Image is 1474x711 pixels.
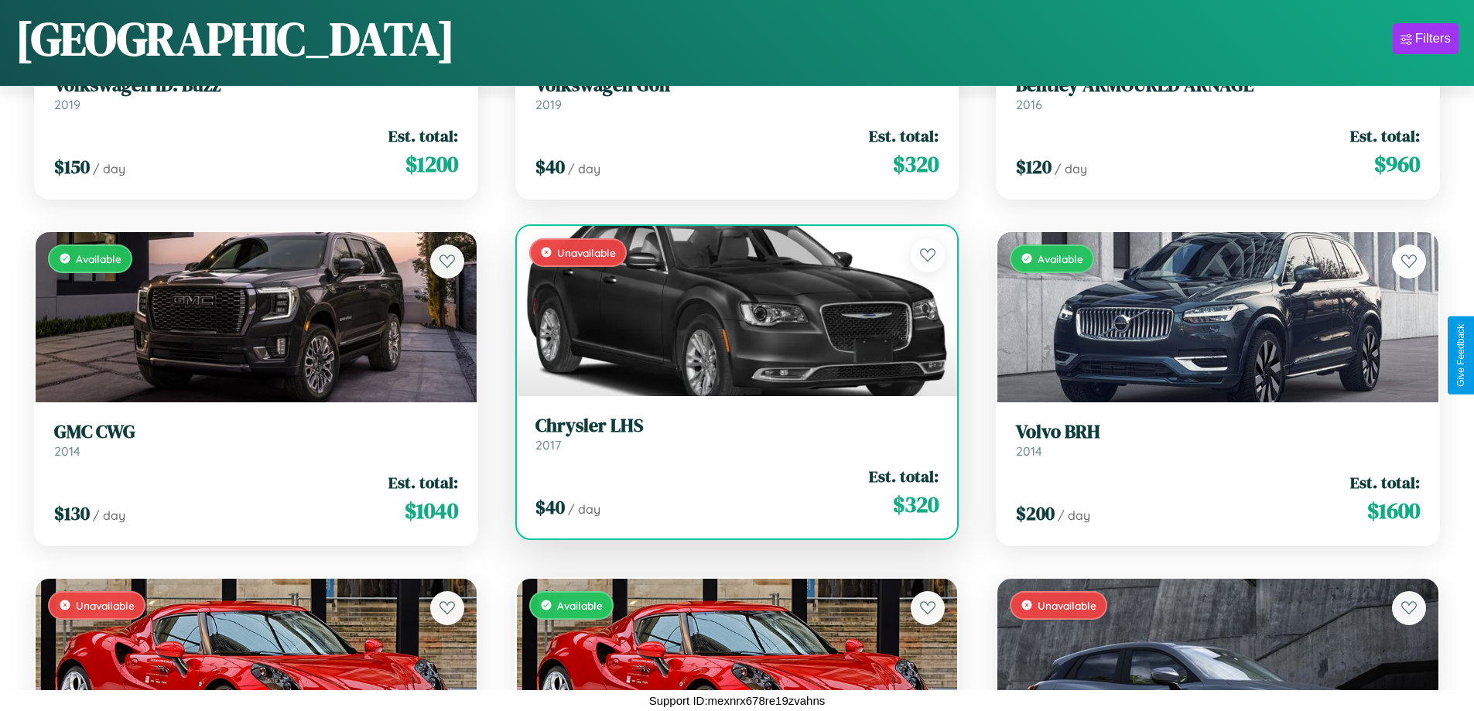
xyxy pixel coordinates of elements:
span: $ 960 [1374,149,1420,179]
span: $ 1200 [405,149,458,179]
h3: GMC CWG [54,421,458,443]
span: Est. total: [869,465,939,487]
a: Bentley ARMOURED ARNAGE2016 [1016,74,1420,112]
button: Filters [1393,23,1459,54]
h3: Volkswagen Golf [535,74,939,97]
h3: Volvo BRH [1016,421,1420,443]
a: GMC CWG2014 [54,421,458,459]
span: Available [76,252,121,265]
span: $ 40 [535,494,565,520]
h3: Chrysler LHS [535,415,939,437]
p: Support ID: mexnrx678re19zvahns [649,690,826,711]
span: $ 40 [535,154,565,179]
span: Est. total: [1350,471,1420,494]
a: Chrysler LHS2017 [535,415,939,453]
span: Unavailable [76,599,135,612]
span: / day [568,161,600,176]
span: / day [93,508,125,523]
span: 2014 [54,443,80,459]
span: $ 130 [54,501,90,526]
span: Est. total: [388,471,458,494]
span: $ 1040 [405,495,458,526]
a: Volkswagen ID. Buzz2019 [54,74,458,112]
span: $ 320 [893,149,939,179]
a: Volkswagen Golf2019 [535,74,939,112]
h3: Bentley ARMOURED ARNAGE [1016,74,1420,97]
h3: Volkswagen ID. Buzz [54,74,458,97]
span: $ 200 [1016,501,1055,526]
span: $ 1600 [1367,495,1420,526]
a: Volvo BRH2014 [1016,421,1420,459]
span: $ 320 [893,489,939,520]
span: $ 120 [1016,154,1052,179]
span: Est. total: [1350,125,1420,147]
span: Unavailable [1038,599,1096,612]
span: / day [93,161,125,176]
span: Available [1038,252,1083,265]
span: / day [568,501,600,517]
span: 2019 [535,97,562,112]
span: Unavailable [557,246,616,259]
div: Give Feedback [1455,324,1466,387]
span: Est. total: [869,125,939,147]
span: 2017 [535,437,561,453]
span: Available [557,599,603,612]
span: 2019 [54,97,80,112]
span: 2014 [1016,443,1042,459]
span: $ 150 [54,154,90,179]
span: / day [1055,161,1087,176]
h1: [GEOGRAPHIC_DATA] [15,7,455,70]
span: Est. total: [388,125,458,147]
span: / day [1058,508,1090,523]
div: Filters [1415,31,1451,46]
span: 2016 [1016,97,1042,112]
